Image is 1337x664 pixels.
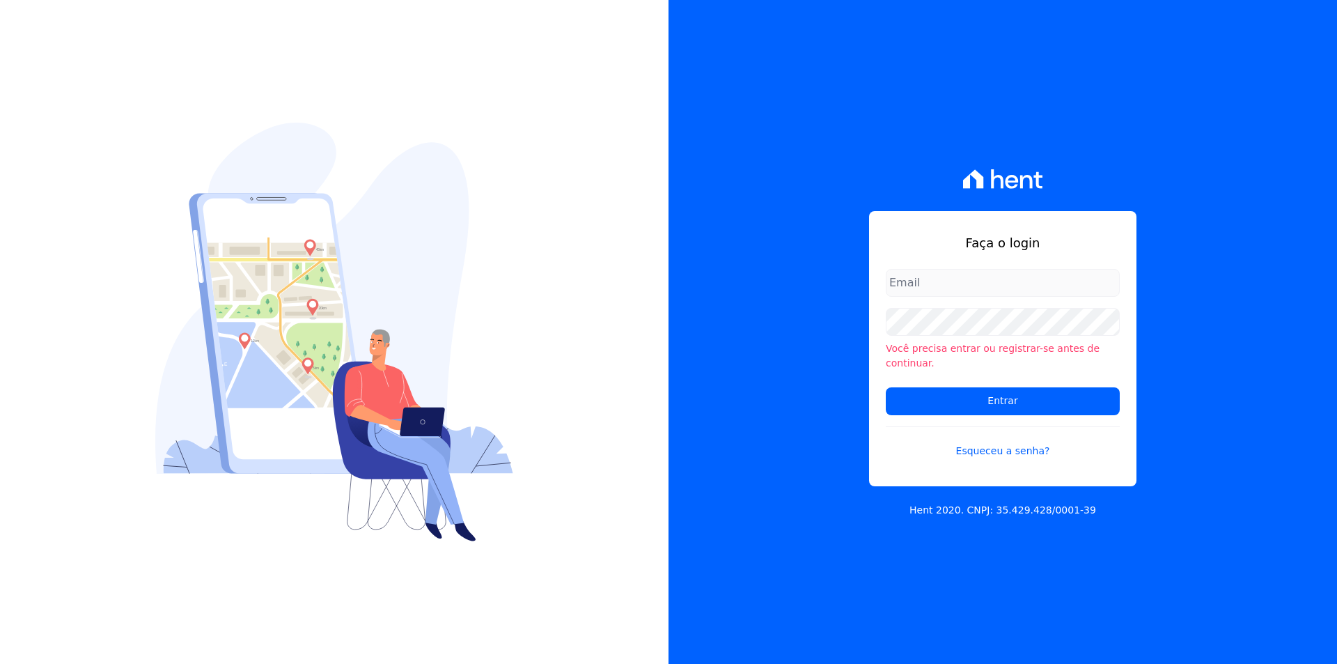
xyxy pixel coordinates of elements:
[886,233,1120,252] h1: Faça o login
[155,123,513,541] img: Login
[886,269,1120,297] input: Email
[886,341,1120,371] li: Você precisa entrar ou registrar-se antes de continuar.
[886,387,1120,415] input: Entrar
[909,503,1096,518] p: Hent 2020. CNPJ: 35.429.428/0001-39
[886,426,1120,458] a: Esqueceu a senha?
